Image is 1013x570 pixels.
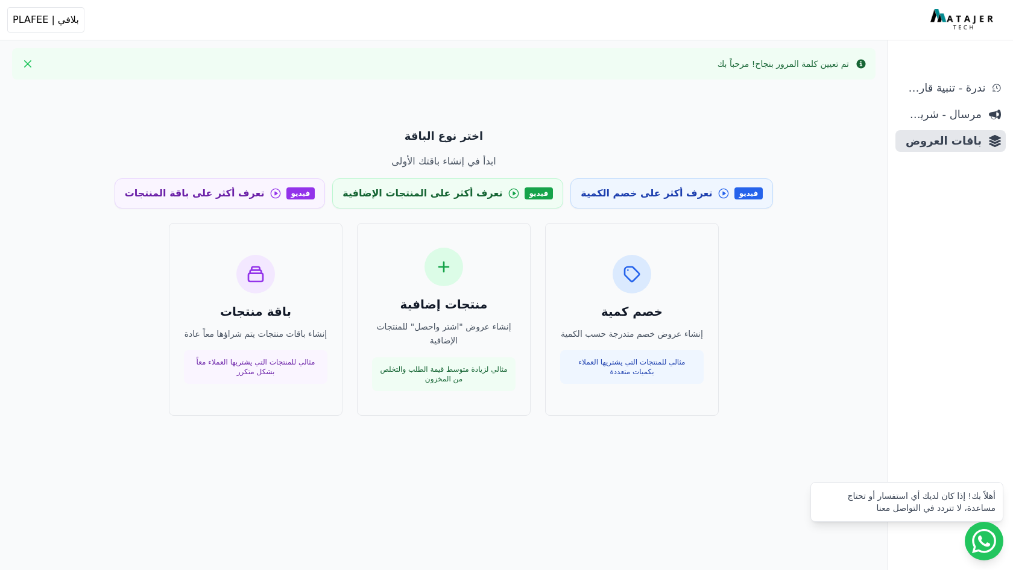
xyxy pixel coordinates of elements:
span: فيديو [525,187,554,199]
button: Close [18,54,37,74]
h3: منتجات إضافية [372,296,516,313]
span: ندرة - تنبية قارب علي النفاذ [900,80,985,96]
div: تم تعيين كلمة المرور بنجاح! مرحباً بك [718,58,849,70]
img: MatajerTech Logo [930,9,996,31]
p: إنشاء عروض خصم متدرجة حسب الكمية [560,327,704,341]
span: تعرف أكثر على المنتجات الإضافية [342,186,502,201]
a: فيديو تعرف أكثر على باقة المنتجات [115,178,326,208]
a: فيديو تعرف أكثر على المنتجات الإضافية [332,178,563,208]
button: بلافي | PLAFEE [7,7,84,33]
h3: باقة منتجات [184,303,327,320]
span: بلافي | PLAFEE [13,13,79,27]
h3: خصم كمية [560,303,704,320]
span: مرسال - شريط دعاية [900,106,982,123]
span: فيديو [734,187,763,199]
span: باقات العروض [900,133,982,149]
a: فيديو تعرف أكثر على خصم الكمية [570,178,773,208]
p: إنشاء باقات منتجات يتم شراؤها معاً عادة [184,327,327,341]
span: تعرف أكثر على خصم الكمية [581,186,712,201]
div: أهلاً بك! إذا كان لديك أي استفسار أو تحتاج مساعدة، لا تتردد في التواصل معنا [818,490,996,514]
p: مثالي للمنتجات التي يشتريها العملاء بكميات متعددة [567,357,696,377]
p: اختر نوع الباقة [63,128,825,145]
p: ابدأ في إنشاء باقتك الأولى [63,154,825,169]
p: إنشاء عروض "اشتر واحصل" للمنتجات الإضافية [372,320,516,348]
span: فيديو [286,187,315,199]
p: مثالي لزيادة متوسط قيمة الطلب والتخلص من المخزون [379,365,508,384]
span: تعرف أكثر على باقة المنتجات [125,186,265,201]
p: مثالي للمنتجات التي يشتريها العملاء معاً بشكل متكرر [191,357,320,377]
